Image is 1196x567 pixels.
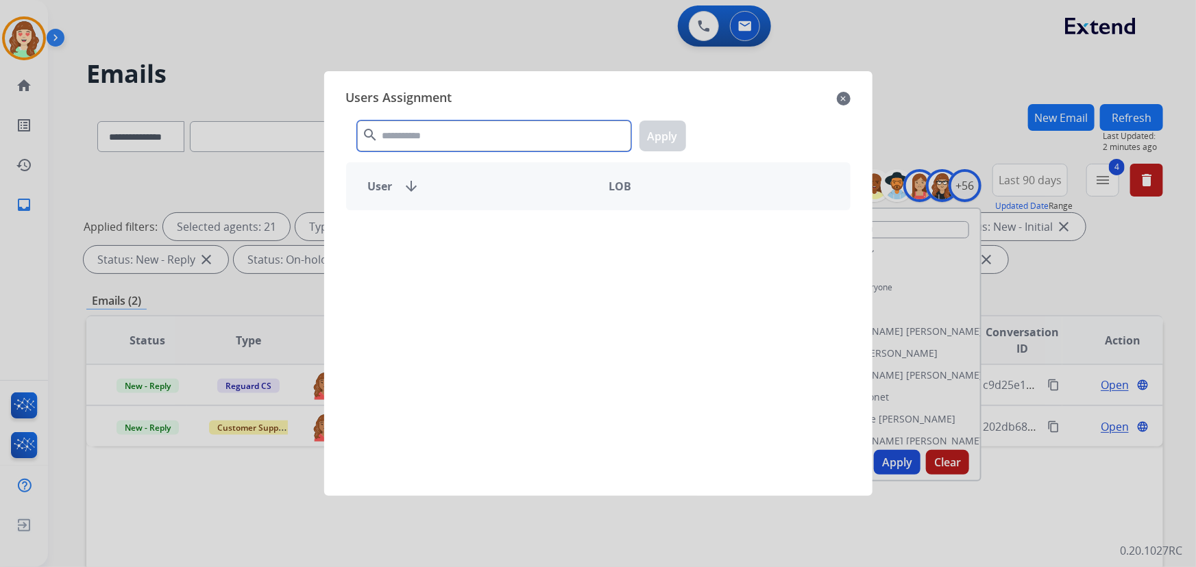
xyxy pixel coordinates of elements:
div: User [357,178,598,194]
mat-icon: search [363,127,379,143]
span: LOB [609,178,632,194]
mat-icon: arrow_downward [404,178,420,194]
button: Apply [639,121,686,151]
span: Users Assignment [346,88,452,110]
mat-icon: close [837,90,851,107]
